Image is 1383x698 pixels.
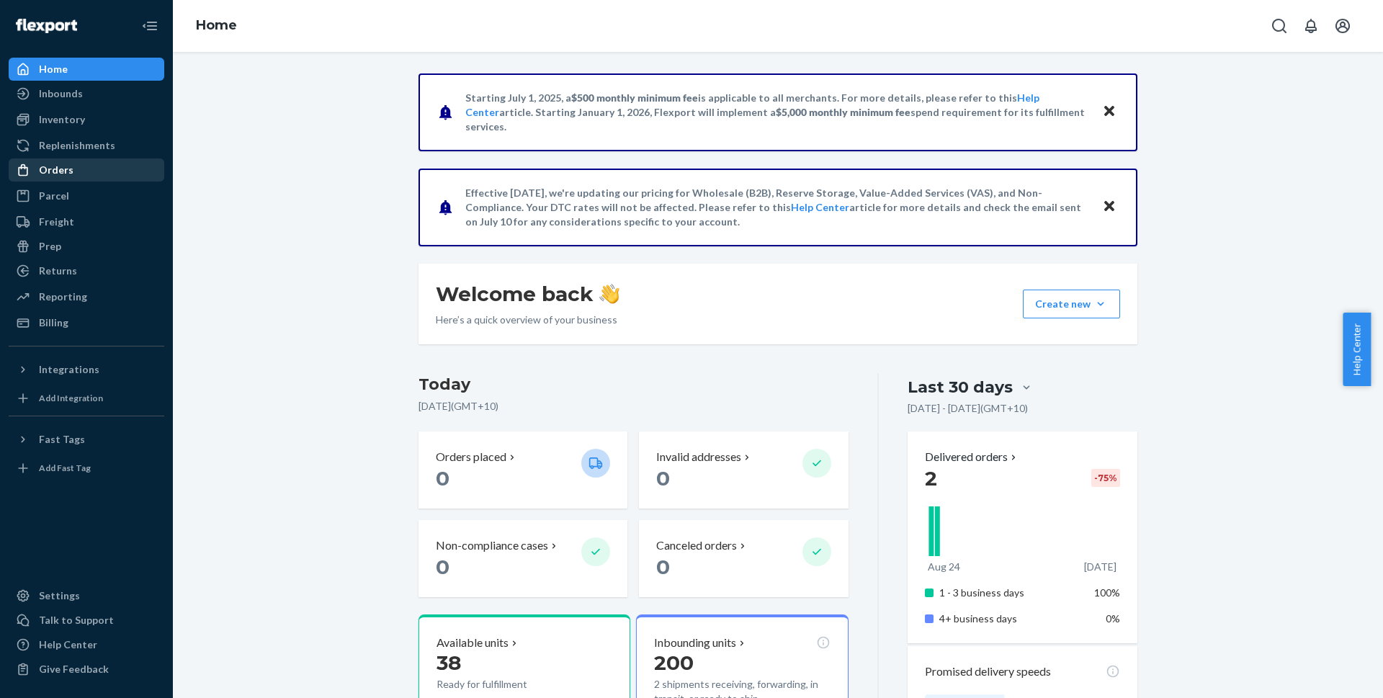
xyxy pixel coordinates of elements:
p: Invalid addresses [656,449,741,465]
div: Add Fast Tag [39,462,91,474]
button: Orders placed 0 [419,431,627,509]
span: 0% [1106,612,1120,625]
a: Settings [9,584,164,607]
p: Aug 24 [928,560,960,574]
a: Help Center [791,201,849,213]
div: Orders [39,163,73,177]
div: Settings [39,589,80,603]
div: Fast Tags [39,432,85,447]
button: Give Feedback [9,658,164,681]
span: 200 [654,650,694,675]
p: 1 - 3 business days [939,586,1081,600]
button: Open notifications [1297,12,1325,40]
div: Give Feedback [39,662,109,676]
p: Starting July 1, 2025, a is applicable to all merchants. For more details, please refer to this a... [465,91,1088,134]
a: Help Center [9,633,164,656]
div: Prep [39,239,61,254]
button: Invalid addresses 0 [639,431,848,509]
a: Home [9,58,164,81]
p: 4+ business days [939,612,1081,626]
div: Integrations [39,362,99,377]
p: Canceled orders [656,537,737,554]
p: Non-compliance cases [436,537,548,554]
span: 0 [436,555,449,579]
button: Non-compliance cases 0 [419,520,627,597]
p: Inbounding units [654,635,736,651]
span: $500 monthly minimum fee [571,91,698,104]
p: Effective [DATE], we're updating our pricing for Wholesale (B2B), Reserve Storage, Value-Added Se... [465,186,1088,229]
span: $5,000 monthly minimum fee [776,106,910,118]
div: Replenishments [39,138,115,153]
div: Add Integration [39,392,103,404]
div: Inbounds [39,86,83,101]
button: Delivered orders [925,449,1019,465]
p: Orders placed [436,449,506,465]
div: Reporting [39,290,87,304]
p: Promised delivery speeds [925,663,1051,680]
button: Help Center [1343,313,1371,386]
a: Inventory [9,108,164,131]
a: Orders [9,158,164,182]
span: 0 [656,555,670,579]
div: Freight [39,215,74,229]
h1: Welcome back [436,281,619,307]
button: Fast Tags [9,428,164,451]
div: Home [39,62,68,76]
p: [DATE] ( GMT+10 ) [419,399,849,413]
span: 0 [656,466,670,491]
div: Inventory [39,112,85,127]
a: Talk to Support [9,609,164,632]
div: -75 % [1091,469,1120,487]
p: Here’s a quick overview of your business [436,313,619,327]
div: Last 30 days [908,376,1013,398]
img: hand-wave emoji [599,284,619,304]
div: Help Center [39,637,97,652]
div: Returns [39,264,77,278]
button: Open account menu [1328,12,1357,40]
a: Home [196,17,237,33]
p: [DATE] - [DATE] ( GMT+10 ) [908,401,1028,416]
button: Open Search Box [1265,12,1294,40]
a: Add Fast Tag [9,457,164,480]
a: Inbounds [9,82,164,105]
a: Returns [9,259,164,282]
a: Prep [9,235,164,258]
span: 2 [925,466,937,491]
button: Canceled orders 0 [639,520,848,597]
span: 38 [437,650,461,675]
ol: breadcrumbs [184,5,249,47]
button: Close Navigation [135,12,164,40]
a: Reporting [9,285,164,308]
button: Close [1100,197,1119,218]
h3: Today [419,373,849,396]
div: Parcel [39,189,69,203]
p: [DATE] [1084,560,1116,574]
p: Ready for fulfillment [437,677,570,692]
span: 100% [1094,586,1120,599]
div: Billing [39,316,68,330]
button: Integrations [9,358,164,381]
button: Create new [1023,290,1120,318]
button: Close [1100,102,1119,122]
a: Billing [9,311,164,334]
a: Add Integration [9,387,164,410]
img: Flexport logo [16,19,77,33]
a: Parcel [9,184,164,207]
div: Talk to Support [39,613,114,627]
p: Available units [437,635,509,651]
a: Replenishments [9,134,164,157]
a: Freight [9,210,164,233]
span: 0 [436,466,449,491]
